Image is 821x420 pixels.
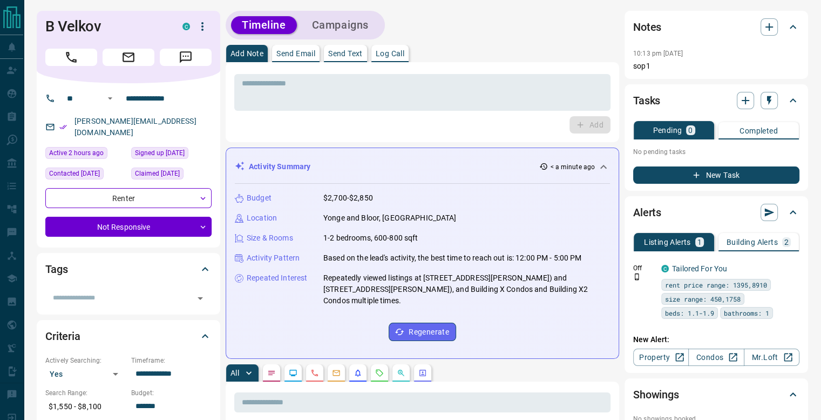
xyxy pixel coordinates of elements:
[633,61,799,72] p: sop1
[104,92,117,105] button: Open
[301,16,379,34] button: Campaigns
[784,238,789,246] p: 2
[644,238,691,246] p: Listing Alerts
[633,386,679,403] h2: Showings
[633,166,799,184] button: New Task
[131,388,212,398] p: Budget:
[323,192,373,204] p: $2,700-$2,850
[323,272,610,306] p: Repeatedly viewed listings at [STREET_ADDRESS][PERSON_NAME]) and [STREET_ADDRESS][PERSON_NAME]), ...
[661,265,669,272] div: condos.ca
[45,49,97,66] span: Call
[633,92,660,109] h2: Tasks
[633,14,799,40] div: Notes
[45,398,126,416] p: $1,550 - $8,100
[247,232,293,244] p: Size & Rooms
[45,261,67,278] h2: Tags
[247,212,277,224] p: Location
[665,279,767,290] span: rent price range: 1395,8910
[247,252,300,264] p: Activity Pattern
[665,294,741,304] span: size range: 450,1758
[376,50,404,57] p: Log Call
[135,168,180,179] span: Claimed [DATE]
[45,328,80,345] h2: Criteria
[45,147,126,162] div: Tue Oct 14 2025
[389,323,456,341] button: Regenerate
[45,388,126,398] p: Search Range:
[688,126,693,134] p: 0
[230,50,263,57] p: Add Note
[418,369,427,377] svg: Agent Actions
[375,369,384,377] svg: Requests
[45,356,126,365] p: Actively Searching:
[160,49,212,66] span: Message
[135,148,185,158] span: Signed up [DATE]
[49,168,100,179] span: Contacted [DATE]
[653,126,682,134] p: Pending
[230,369,239,377] p: All
[744,349,799,366] a: Mr.Loft
[45,256,212,282] div: Tags
[354,369,362,377] svg: Listing Alerts
[633,382,799,408] div: Showings
[193,291,208,306] button: Open
[672,264,727,273] a: Tailored For You
[633,204,661,221] h2: Alerts
[724,308,769,318] span: bathrooms: 1
[247,192,272,204] p: Budget
[323,252,581,264] p: Based on the lead's activity, the best time to reach out is: 12:00 PM - 5:00 PM
[633,144,799,160] p: No pending tasks
[231,16,297,34] button: Timeline
[633,88,799,114] div: Tasks
[727,238,778,246] p: Building Alerts
[665,308,714,318] span: beds: 1.1-1.9
[45,365,126,383] div: Yes
[276,50,315,57] p: Send Email
[45,217,212,237] div: Not Responsive
[45,188,212,208] div: Renter
[45,18,166,35] h1: B Velkov
[45,323,212,349] div: Criteria
[182,23,190,30] div: condos.ca
[633,263,655,273] p: Off
[310,369,319,377] svg: Calls
[74,117,196,137] a: [PERSON_NAME][EMAIL_ADDRESS][DOMAIN_NAME]
[247,272,307,284] p: Repeated Interest
[328,50,363,57] p: Send Text
[550,162,595,172] p: < a minute ago
[633,199,799,225] div: Alerts
[688,349,744,366] a: Condos
[249,161,310,172] p: Activity Summary
[323,232,418,244] p: 1-2 bedrooms, 600-800 sqft
[103,49,154,66] span: Email
[289,369,297,377] svg: Lead Browsing Activity
[633,50,683,57] p: 10:13 pm [DATE]
[633,334,799,345] p: New Alert:
[131,356,212,365] p: Timeframe:
[131,147,212,162] div: Tue Aug 19 2025
[739,127,778,135] p: Completed
[235,157,610,177] div: Activity Summary< a minute ago
[49,148,104,158] span: Active 2 hours ago
[633,273,641,281] svg: Push Notification Only
[45,168,126,183] div: Sat Sep 06 2025
[59,123,67,131] svg: Email Verified
[397,369,405,377] svg: Opportunities
[633,18,661,36] h2: Notes
[323,212,456,224] p: Yonge and Bloor, [GEOGRAPHIC_DATA]
[332,369,341,377] svg: Emails
[267,369,276,377] svg: Notes
[131,168,212,183] div: Tue Aug 19 2025
[697,238,702,246] p: 1
[633,349,689,366] a: Property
